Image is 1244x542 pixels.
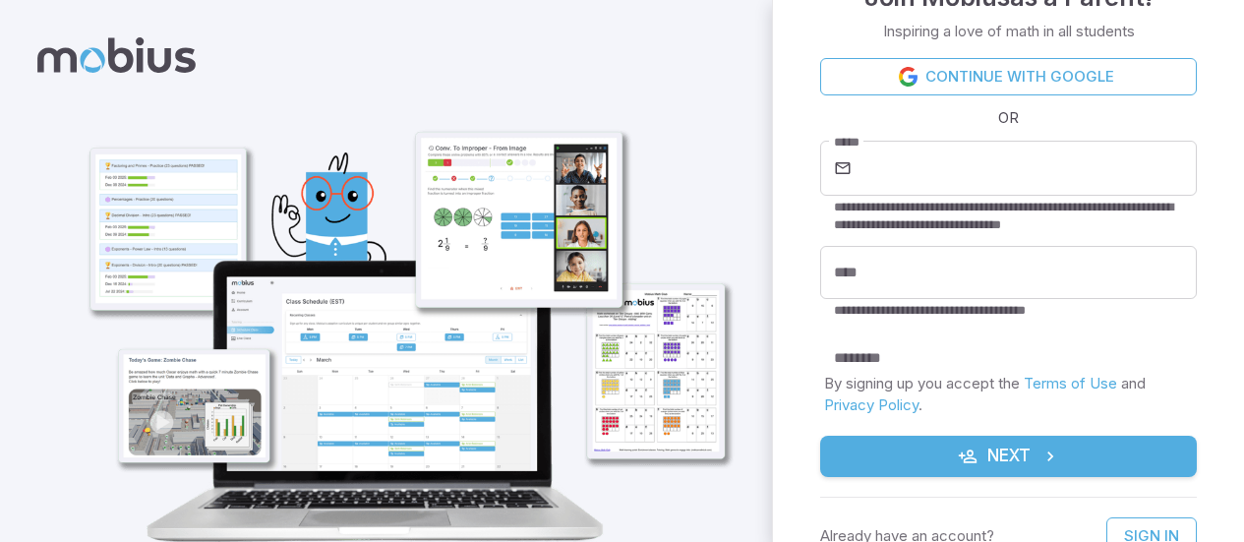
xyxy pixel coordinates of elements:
button: Next [820,436,1197,477]
span: OR [993,107,1024,129]
a: Terms of Use [1024,374,1117,392]
p: By signing up you accept the and . [824,373,1193,416]
a: Privacy Policy [824,395,918,414]
p: Inspiring a love of math in all students [883,21,1135,42]
a: Continue with Google [820,58,1197,95]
